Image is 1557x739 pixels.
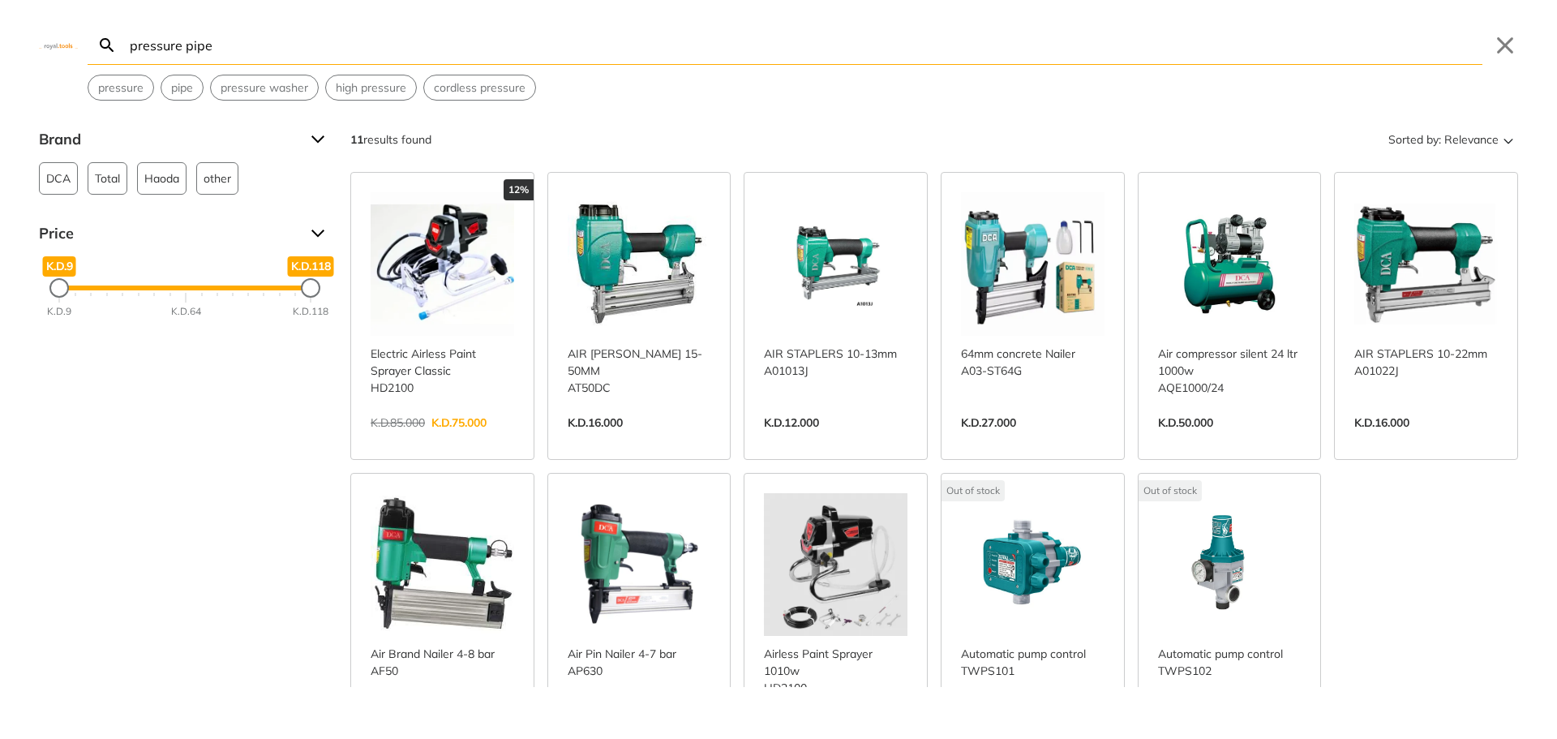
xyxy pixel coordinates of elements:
strong: 11 [350,132,363,147]
span: high pressure [336,79,406,97]
button: Select suggestion: pressure washer [211,75,318,100]
img: Close [39,41,78,49]
span: Brand [39,127,298,153]
span: pressure [98,79,144,97]
div: Minimum Price [49,278,69,298]
span: pressure washer [221,79,308,97]
div: K.D.64 [171,304,201,319]
div: 12% [504,179,534,200]
div: Suggestion: high pressure [325,75,417,101]
button: Select suggestion: high pressure [326,75,416,100]
button: DCA [39,162,78,195]
span: pipe [171,79,193,97]
div: Suggestion: cordless pressure [423,75,536,101]
div: Suggestion: pressure washer [210,75,319,101]
span: Haoda [144,163,179,194]
button: Select suggestion: cordless pressure [424,75,535,100]
button: Close [1492,32,1518,58]
span: other [204,163,231,194]
input: Search… [127,26,1482,64]
div: K.D.9 [47,304,71,319]
span: DCA [46,163,71,194]
svg: Sort [1499,130,1518,149]
button: Total [88,162,127,195]
button: Select suggestion: pressure [88,75,153,100]
div: Maximum Price [301,278,320,298]
div: Out of stock [1139,480,1202,501]
div: Suggestion: pressure [88,75,154,101]
div: Suggestion: pipe [161,75,204,101]
div: Out of stock [941,480,1005,501]
span: Relevance [1444,127,1499,153]
svg: Search [97,36,117,55]
span: Price [39,221,298,247]
button: Haoda [137,162,187,195]
button: Sorted by:Relevance Sort [1385,127,1518,153]
span: Total [95,163,120,194]
div: results found [350,127,431,153]
button: other [196,162,238,195]
div: K.D.118 [293,304,328,319]
button: Select suggestion: pipe [161,75,203,100]
span: cordless pressure [434,79,525,97]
